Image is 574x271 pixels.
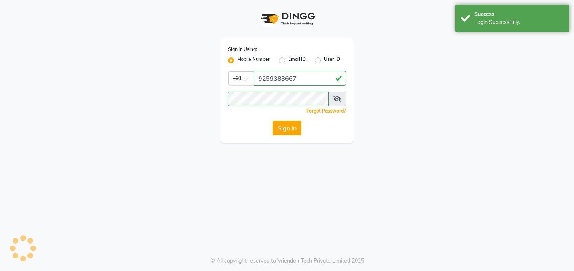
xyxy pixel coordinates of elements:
label: Sign In Using: [228,46,257,53]
input: Username [254,71,346,86]
a: Forgot Password? [306,108,346,114]
label: Mobile Number [237,56,270,65]
div: Login Successfully. [474,18,564,26]
div: Success [474,10,564,18]
input: Username [228,92,329,106]
button: Sign In [273,121,301,135]
label: User ID [324,56,340,65]
img: logo1.svg [257,8,317,30]
label: Email ID [288,56,306,65]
